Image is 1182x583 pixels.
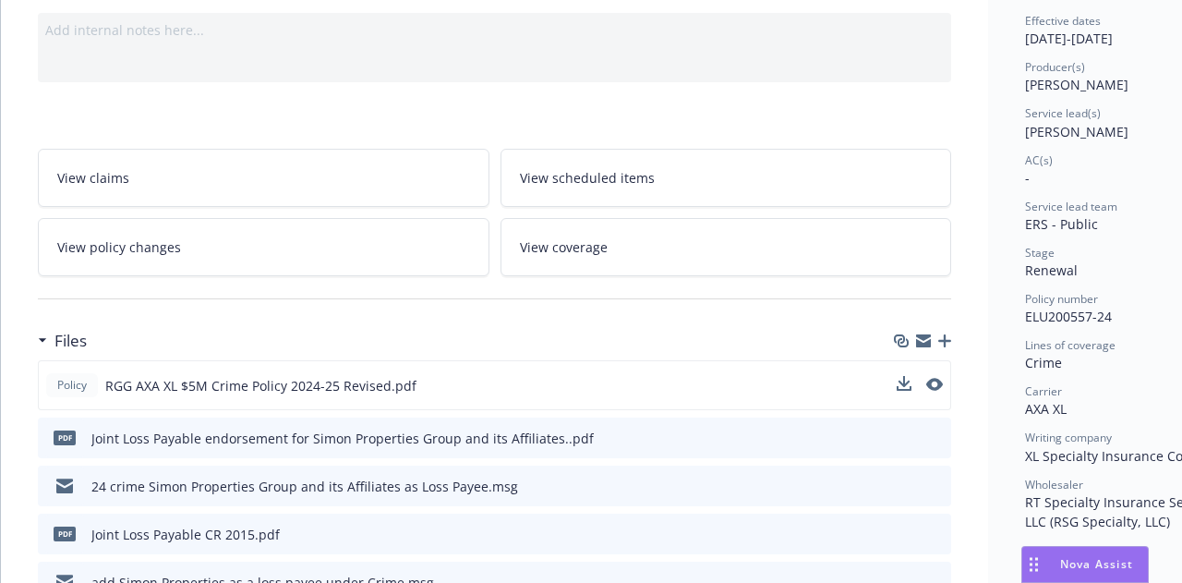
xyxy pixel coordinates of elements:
a: View claims [38,149,489,207]
span: Carrier [1025,383,1062,399]
span: ELU200557-24 [1025,308,1112,325]
div: Joint Loss Payable CR 2015.pdf [91,525,280,544]
span: Writing company [1025,430,1112,445]
a: View policy changes [38,218,489,276]
span: AC(s) [1025,152,1053,168]
button: download file [898,525,912,544]
span: RGG AXA XL $5M Crime Policy 2024-25 Revised.pdf [105,376,416,395]
button: download file [897,376,911,395]
span: View scheduled items [520,168,655,188]
span: Service lead team [1025,199,1117,214]
span: Renewal [1025,261,1078,279]
a: View coverage [501,218,952,276]
span: Program administrator [1025,542,1143,558]
span: Producer(s) [1025,59,1085,75]
h3: Files [54,329,87,353]
button: preview file [927,429,944,448]
div: Joint Loss Payable endorsement for Simon Properties Group and its Affiliates..pdf [91,429,594,448]
span: pdf [54,527,76,540]
span: Wholesaler [1025,477,1083,492]
span: Effective dates [1025,13,1101,29]
div: Files [38,329,87,353]
span: pdf [54,431,76,444]
span: - [1025,169,1030,187]
span: AXA XL [1025,400,1067,418]
span: ERS - Public [1025,215,1098,233]
span: [PERSON_NAME] [1025,76,1128,93]
div: Drag to move [1022,547,1045,582]
span: [PERSON_NAME] [1025,123,1128,140]
a: View scheduled items [501,149,952,207]
button: Nova Assist [1021,546,1149,583]
button: download file [897,376,911,391]
span: Lines of coverage [1025,337,1116,353]
button: preview file [927,477,944,496]
span: Crime [1025,354,1062,371]
span: View policy changes [57,237,181,257]
span: View coverage [520,237,608,257]
button: preview file [927,525,944,544]
button: download file [898,429,912,448]
div: 24 crime Simon Properties Group and its Affiliates as Loss Payee.msg [91,477,518,496]
span: Policy [54,377,90,394]
span: View claims [57,168,129,188]
span: Service lead(s) [1025,105,1101,121]
button: preview file [926,376,943,395]
span: Policy number [1025,291,1098,307]
button: download file [898,477,912,496]
span: Nova Assist [1060,556,1133,572]
span: Stage [1025,245,1055,261]
button: preview file [926,378,943,391]
div: Add internal notes here... [45,20,944,40]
